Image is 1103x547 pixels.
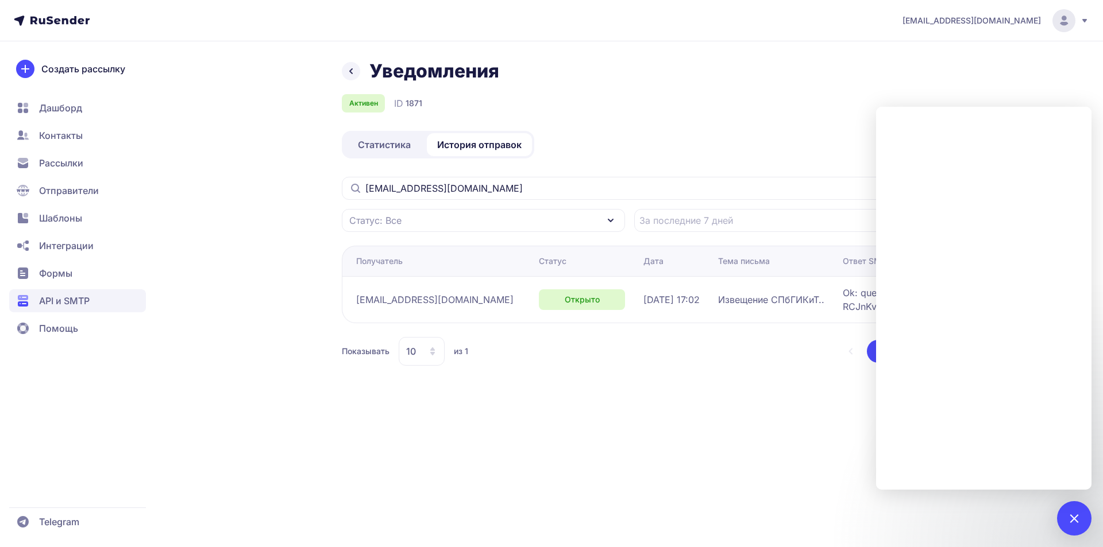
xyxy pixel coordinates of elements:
span: Показывать [342,346,389,357]
a: Статистика [344,133,425,156]
span: 10 [406,344,416,358]
a: Telegram [9,510,146,533]
span: 1871 [406,98,422,109]
span: [EMAIL_ADDRESS][DOMAIN_NAME] [903,15,1041,26]
span: Статистика [358,138,411,152]
span: Рассылки [39,156,83,170]
span: Открыто [565,294,600,305]
div: Дата [643,255,664,267]
span: [DATE] 17:02 [643,293,700,307]
span: Активен [349,99,378,108]
h1: Уведомления [369,60,499,83]
div: Тема письма [718,255,770,267]
span: Дашборд [39,101,82,115]
span: Telegram [39,515,79,529]
span: История отправок [437,138,522,152]
span: Шаблоны [39,211,82,225]
div: Ответ SMTP [843,255,892,267]
span: [EMAIL_ADDRESS][DOMAIN_NAME] [356,293,514,307]
span: Интеграции [39,239,94,253]
span: Извещение СПбГИКиТ.. [718,293,824,307]
span: Создать рассылку [41,62,125,76]
span: Контакты [39,129,83,142]
a: История отправок [427,133,532,156]
span: API и SMTP [39,294,90,308]
span: Отправители [39,184,99,197]
span: Помощь [39,321,78,335]
input: Datepicker input [634,209,917,232]
span: Статус: Все [349,214,402,227]
input: Поиск [342,177,917,200]
div: ID [394,96,422,110]
div: Статус [539,255,566,267]
button: 1 [867,340,889,363]
span: Формы [39,266,72,280]
span: из 1 [454,346,468,357]
div: Получатель [356,255,403,267]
